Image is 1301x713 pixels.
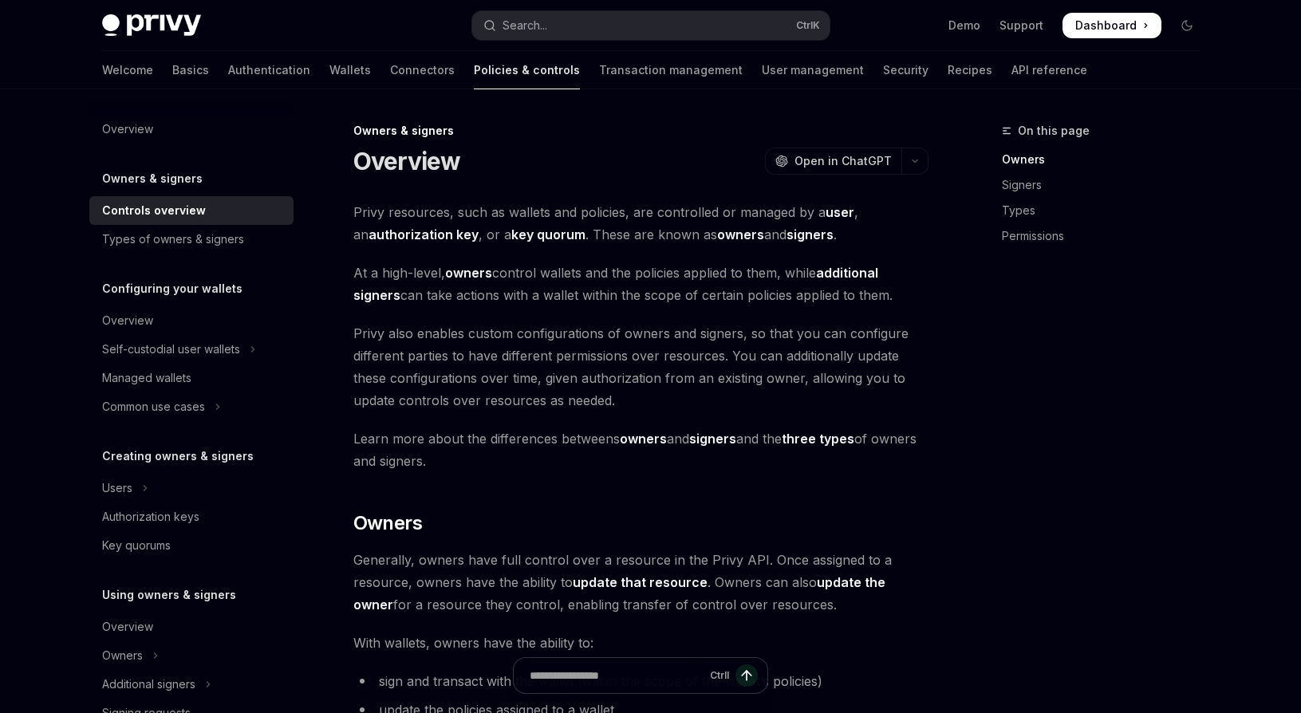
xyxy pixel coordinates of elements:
[782,431,854,447] a: three types
[620,431,667,447] a: owners
[735,664,758,687] button: Send message
[353,549,928,616] span: Generally, owners have full control over a resource in the Privy API. Once assigned to a resource...
[89,306,294,335] a: Overview
[102,14,201,37] img: dark logo
[102,279,242,298] h5: Configuring your wallets
[796,19,820,32] span: Ctrl K
[762,51,864,89] a: User management
[89,392,294,421] button: Toggle Common use cases section
[1174,13,1200,38] button: Toggle dark mode
[102,646,143,665] div: Owners
[948,18,980,33] a: Demo
[102,479,132,498] div: Users
[353,123,928,139] div: Owners & signers
[765,148,901,175] button: Open in ChatGPT
[883,51,928,89] a: Security
[102,311,153,330] div: Overview
[353,147,461,175] h1: Overview
[511,227,585,243] a: key quorum
[89,115,294,144] a: Overview
[102,51,153,89] a: Welcome
[102,536,171,555] div: Key quorums
[353,262,928,306] span: At a high-level, control wallets and the policies applied to them, while can take actions with a ...
[102,169,203,188] h5: Owners & signers
[530,658,704,693] input: Ask a question...
[89,196,294,225] a: Controls overview
[228,51,310,89] a: Authentication
[1018,121,1090,140] span: On this page
[102,230,244,249] div: Types of owners & signers
[472,11,830,40] button: Open search
[353,510,422,536] span: Owners
[102,120,153,139] div: Overview
[89,364,294,392] a: Managed wallets
[826,204,854,220] strong: user
[102,585,236,605] h5: Using owners & signers
[89,641,294,670] button: Toggle Owners section
[102,675,195,694] div: Additional signers
[89,613,294,641] a: Overview
[102,397,205,416] div: Common use cases
[1062,13,1161,38] a: Dashboard
[102,507,199,526] div: Authorization keys
[89,225,294,254] a: Types of owners & signers
[474,51,580,89] a: Policies & controls
[1002,223,1212,249] a: Permissions
[794,153,892,169] span: Open in ChatGPT
[102,201,206,220] div: Controls overview
[353,322,928,412] span: Privy also enables custom configurations of owners and signers, so that you can configure differe...
[102,340,240,359] div: Self-custodial user wallets
[353,632,928,654] span: With wallets, owners have the ability to:
[999,18,1043,33] a: Support
[329,51,371,89] a: Wallets
[369,227,479,242] strong: authorization key
[599,51,743,89] a: Transaction management
[948,51,992,89] a: Recipes
[353,201,928,246] span: Privy resources, such as wallets and policies, are controlled or managed by a , an , or a . These...
[89,670,294,699] button: Toggle Additional signers section
[1002,147,1212,172] a: Owners
[787,227,834,242] strong: signers
[102,368,191,388] div: Managed wallets
[89,502,294,531] a: Authorization keys
[89,335,294,364] button: Toggle Self-custodial user wallets section
[102,617,153,636] div: Overview
[826,204,854,221] a: user
[102,447,254,466] h5: Creating owners & signers
[503,16,547,35] div: Search...
[89,474,294,502] button: Toggle Users section
[1002,172,1212,198] a: Signers
[353,427,928,472] span: Learn more about the differences betweens and and the of owners and signers.
[717,227,764,242] strong: owners
[1002,198,1212,223] a: Types
[369,227,479,243] a: authorization key
[1075,18,1137,33] span: Dashboard
[689,431,736,447] a: signers
[511,227,585,242] strong: key quorum
[1011,51,1087,89] a: API reference
[390,51,455,89] a: Connectors
[445,265,492,281] strong: owners
[89,531,294,560] a: Key quorums
[172,51,209,89] a: Basics
[573,574,708,590] strong: update that resource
